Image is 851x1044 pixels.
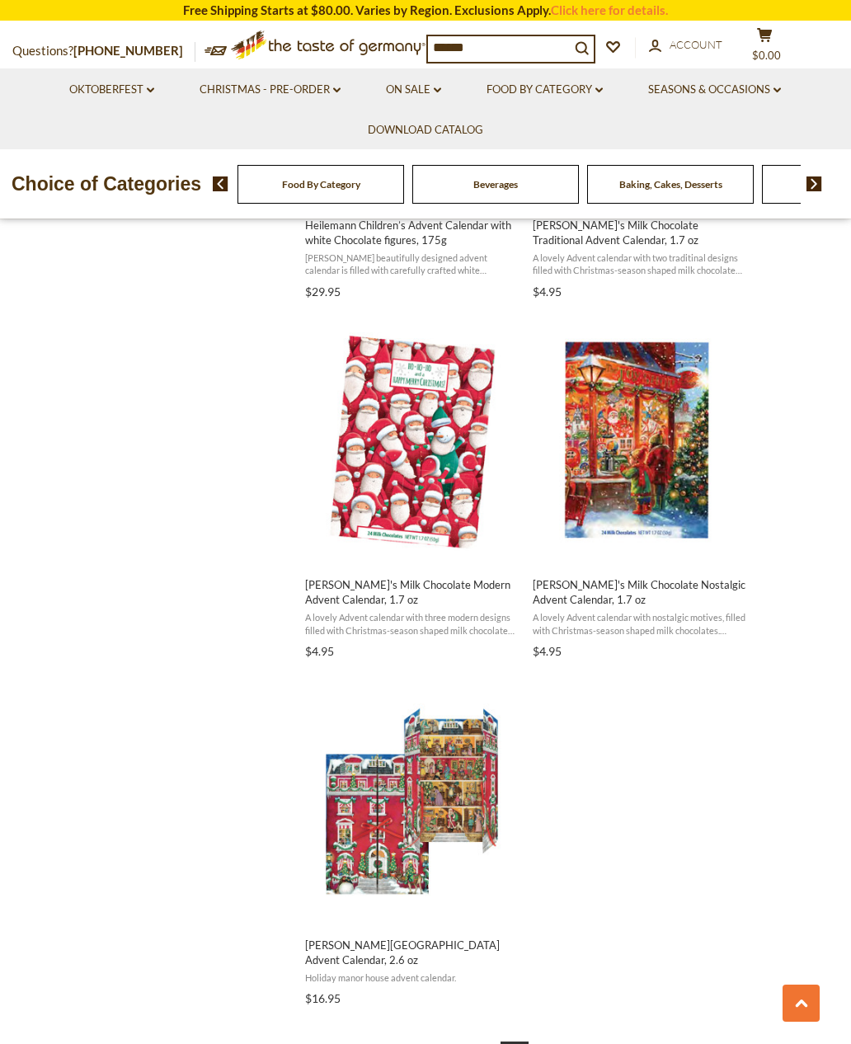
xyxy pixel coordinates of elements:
[305,252,519,277] span: [PERSON_NAME] beautifully designed advent calendar is filled with carefully crafted white chocola...
[305,285,341,299] span: $29.95
[368,121,483,139] a: Download Catalog
[533,252,746,277] span: A lovely Advent calendar with two traditinal designs filled with Christmas-season shaped milk cho...
[73,43,183,58] a: [PHONE_NUMBER]
[303,317,521,664] a: Erika's Milk Chocolate Modern Advent Calendar, 1.7 oz
[752,49,781,62] span: $0.00
[487,81,603,99] a: Food By Category
[473,178,518,190] a: Beverages
[305,938,519,967] span: [PERSON_NAME][GEOGRAPHIC_DATA] Advent Calendar, 2.6 oz
[533,577,746,607] span: [PERSON_NAME]'s Milk Chocolate Nostalgic Advent Calendar, 1.7 oz
[649,36,722,54] a: Account
[69,81,154,99] a: Oktoberfest
[533,644,562,658] span: $4.95
[303,692,521,910] img: Windel Manor House Advent Calendar
[648,81,781,99] a: Seasons & Occasions
[533,285,562,299] span: $4.95
[533,218,746,247] span: [PERSON_NAME]'s Milk Chocolate Traditional Advent Calendar, 1.7 oz
[305,611,519,637] span: A lovely Advent calendar with three modern designs filled with Christmas-season shaped milk choco...
[551,2,668,17] a: Click here for details.
[305,971,519,984] span: Holiday manor house advent calendar.
[12,40,195,62] p: Questions?
[530,317,749,664] a: Erika's Milk Chocolate Nostalgic Advent Calendar, 1.7 oz
[305,991,341,1005] span: $16.95
[670,38,722,51] span: Account
[806,176,822,191] img: next arrow
[213,176,228,191] img: previous arrow
[282,178,360,190] a: Food By Category
[200,81,341,99] a: Christmas - PRE-ORDER
[305,644,334,658] span: $4.95
[533,611,746,637] span: A lovely Advent calendar with nostalgic motives, filled with Christmas-season shaped milk chocola...
[619,178,722,190] a: Baking, Cakes, Desserts
[740,27,789,68] button: $0.00
[386,81,441,99] a: On Sale
[303,678,521,1011] a: Windel Manor House Advent Calendar, 2.6 oz
[305,577,519,607] span: [PERSON_NAME]'s Milk Chocolate Modern Advent Calendar, 1.7 oz
[305,218,519,247] span: Heilemann Children’s Advent Calendar with white Chocolate figures, 175g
